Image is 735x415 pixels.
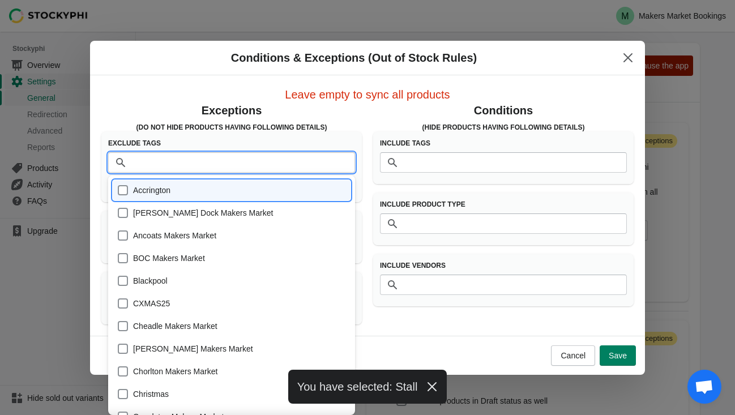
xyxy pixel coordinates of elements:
span: Leave empty to sync all products [285,88,450,101]
h3: Include Product Type [380,200,627,209]
li: Ancoats Makers Market [108,223,355,246]
li: BOC Makers Market [108,246,355,268]
span: Cancel [561,351,586,360]
h3: (Hide products having following details) [373,123,634,132]
button: Save [600,345,636,366]
h3: Include Tags [380,139,627,148]
button: Close [618,48,638,68]
li: CXMAS25 [108,291,355,314]
li: Blackpool [108,268,355,291]
li: Albert Dock Makers Market [108,200,355,223]
li: Cheadle Makers Market [108,314,355,336]
h3: Exclude Tags [108,139,355,148]
span: Conditions [474,104,533,117]
button: Cancel [551,345,595,366]
span: Save [609,351,627,360]
h3: (Do Not Hide products having following details) [101,123,362,132]
div: You have selected: Stall [288,370,447,404]
h3: Include Vendors [380,261,627,270]
li: Chester Makers Market [108,336,355,359]
div: Open chat [687,370,721,404]
li: Accrington [108,180,355,200]
span: Exceptions [202,104,262,117]
li: Chorlton Makers Market [108,359,355,382]
li: Christmas [108,382,355,404]
span: Conditions & Exceptions (Out of Stock Rules) [231,52,477,64]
